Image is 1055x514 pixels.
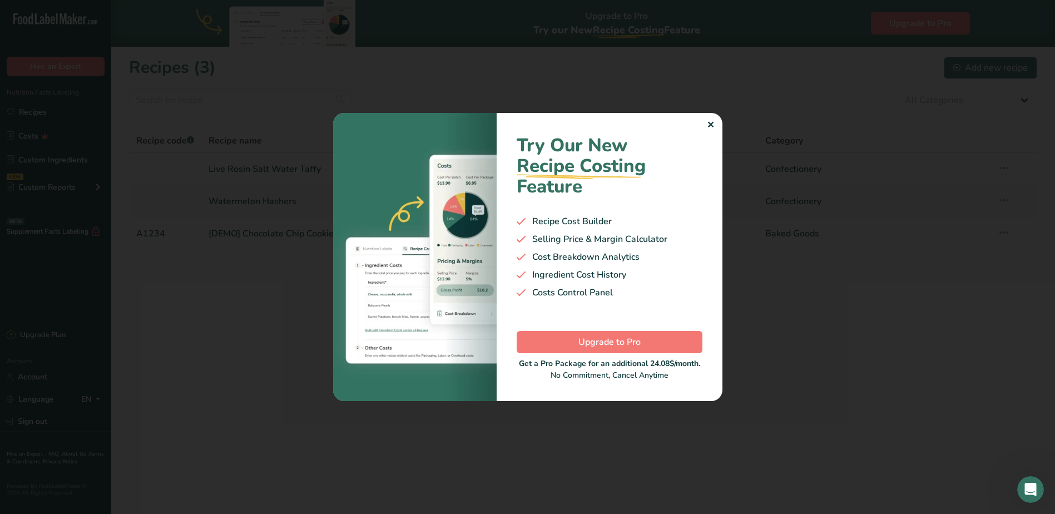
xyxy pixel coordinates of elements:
img: costing-image-1.bb94421.webp [333,113,497,401]
div: Ingredient Cost History [517,268,702,281]
div: Selling Price & Margin Calculator [517,233,702,246]
span: Upgrade to Pro [578,335,641,349]
div: Cost Breakdown Analytics [517,250,702,264]
div: ✕ [707,118,714,132]
h1: Try Our New Feature [517,135,702,197]
button: Upgrade to Pro [517,331,702,353]
div: No Commitment, Cancel Anytime [517,358,702,381]
div: Get a Pro Package for an additional 24.08$/month. [517,358,702,369]
div: Costs Control Panel [517,286,702,299]
span: Recipe Costing [517,154,646,179]
div: Recipe Cost Builder [517,215,702,228]
iframe: Intercom live chat [1017,476,1044,503]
